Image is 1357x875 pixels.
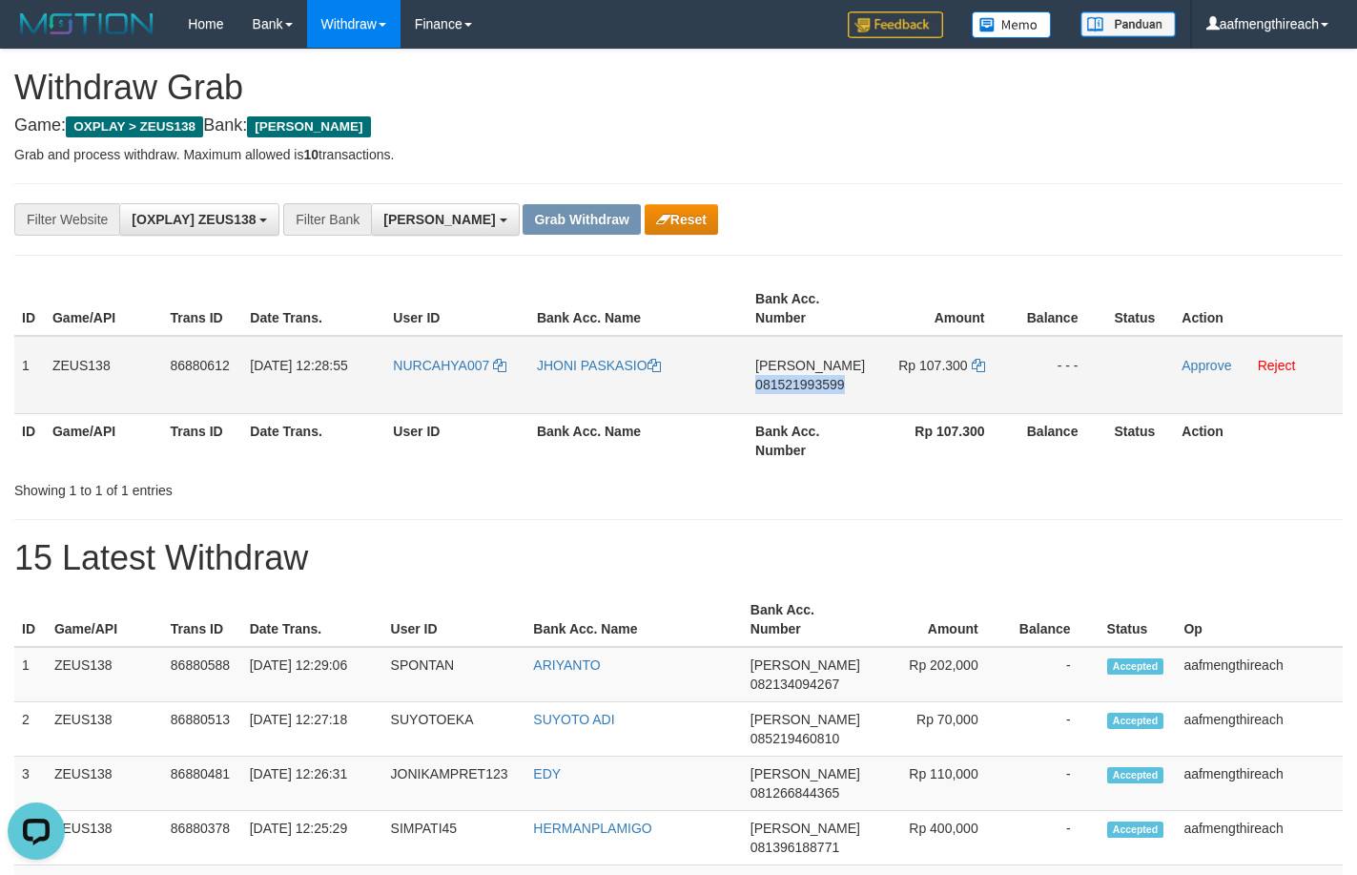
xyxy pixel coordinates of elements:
span: [PERSON_NAME] [750,657,860,673]
th: Status [1106,281,1174,336]
th: Status [1100,593,1177,647]
img: panduan.png [1080,11,1176,37]
th: Balance [1014,281,1107,336]
span: [PERSON_NAME] [755,358,865,373]
span: [PERSON_NAME] [383,212,495,227]
td: 2 [14,702,47,757]
th: Rp 107.300 [873,413,1013,468]
img: Button%20Memo.svg [972,11,1052,38]
td: 86880481 [163,757,242,811]
button: Grab Withdraw [523,204,640,235]
td: 1 [14,647,47,702]
th: ID [14,593,47,647]
td: aafmengthireach [1176,757,1343,811]
span: Accepted [1107,658,1164,675]
span: [PERSON_NAME] [750,712,860,727]
div: Filter Website [14,203,119,236]
span: Accepted [1107,767,1164,783]
th: Bank Acc. Name [529,413,748,468]
td: ZEUS138 [47,647,163,702]
th: Op [1176,593,1343,647]
th: Balance [1014,413,1107,468]
th: Action [1174,281,1343,336]
th: Bank Acc. Number [748,281,873,336]
span: [PERSON_NAME] [750,821,860,836]
th: Amount [873,281,1013,336]
td: ZEUS138 [45,336,162,414]
td: - [1007,647,1100,702]
th: Trans ID [162,413,242,468]
td: 86880378 [163,811,242,865]
h1: Withdraw Grab [14,69,1343,107]
td: ZEUS138 [47,811,163,865]
th: Date Trans. [242,413,385,468]
td: Rp 70,000 [868,702,1007,757]
td: SPONTAN [383,647,526,702]
span: OXPLAY > ZEUS138 [66,116,203,137]
span: [DATE] 12:28:55 [250,358,347,373]
span: Accepted [1107,713,1164,729]
td: [DATE] 12:27:18 [242,702,383,757]
th: Trans ID [163,593,242,647]
div: Filter Bank [283,203,371,236]
a: Reject [1258,358,1296,373]
th: Balance [1007,593,1100,647]
td: aafmengthireach [1176,811,1343,865]
td: 86880588 [163,647,242,702]
td: - [1007,702,1100,757]
span: 86880612 [170,358,229,373]
td: - - - [1014,336,1107,414]
img: MOTION_logo.png [14,10,159,38]
div: Showing 1 to 1 of 1 entries [14,473,551,500]
th: Bank Acc. Number [743,593,868,647]
span: Copy 081266844365 to clipboard [750,785,839,801]
th: Action [1174,413,1343,468]
a: JHONI PASKASIO [537,358,661,373]
th: User ID [385,281,529,336]
button: Open LiveChat chat widget [8,8,65,65]
td: aafmengthireach [1176,702,1343,757]
span: [PERSON_NAME] [247,116,370,137]
button: [PERSON_NAME] [371,203,519,236]
span: Accepted [1107,822,1164,838]
td: - [1007,757,1100,811]
th: Bank Acc. Name [525,593,743,647]
img: Feedback.jpg [848,11,943,38]
td: Rp 400,000 [868,811,1007,865]
span: Rp 107.300 [898,358,967,373]
td: Rp 110,000 [868,757,1007,811]
th: Status [1106,413,1174,468]
th: Bank Acc. Number [748,413,873,468]
button: Reset [645,204,718,235]
th: Bank Acc. Name [529,281,748,336]
th: ID [14,413,45,468]
th: User ID [385,413,529,468]
h4: Game: Bank: [14,116,1343,135]
span: Copy 081396188771 to clipboard [750,840,839,855]
th: Game/API [45,413,162,468]
th: Game/API [47,593,163,647]
a: HERMANPLAMIGO [533,821,651,836]
td: ZEUS138 [47,702,163,757]
h1: 15 Latest Withdraw [14,539,1343,577]
strong: 10 [303,147,319,162]
td: [DATE] 12:25:29 [242,811,383,865]
a: Copy 107300 to clipboard [972,358,985,373]
a: NURCAHYA007 [393,358,506,373]
th: Date Trans. [242,281,385,336]
span: NURCAHYA007 [393,358,489,373]
td: 86880513 [163,702,242,757]
th: Date Trans. [242,593,383,647]
span: Copy 082134094267 to clipboard [750,677,839,692]
button: [OXPLAY] ZEUS138 [119,203,279,236]
th: Game/API [45,281,162,336]
p: Grab and process withdraw. Maximum allowed is transactions. [14,145,1343,164]
th: Trans ID [162,281,242,336]
span: Copy 085219460810 to clipboard [750,731,839,746]
td: - [1007,811,1100,865]
td: 3 [14,757,47,811]
a: ARIYANTO [533,657,600,673]
span: [OXPLAY] ZEUS138 [132,212,256,227]
td: 1 [14,336,45,414]
td: Rp 202,000 [868,647,1007,702]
